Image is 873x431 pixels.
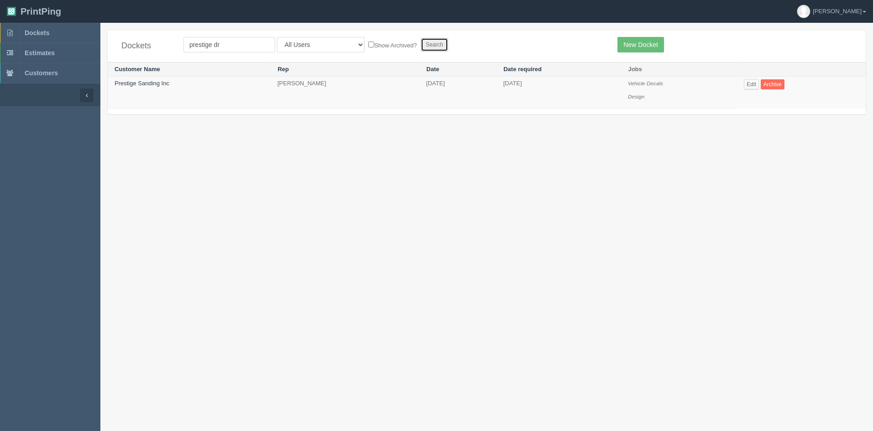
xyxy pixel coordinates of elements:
i: Design [628,93,644,99]
img: logo-3e63b451c926e2ac314895c53de4908e5d424f24456219fb08d385ab2e579770.png [7,7,16,16]
input: Show Archived? [368,42,374,47]
a: Date required [503,66,542,73]
th: Jobs [621,62,737,77]
a: Edit [744,79,759,89]
span: Dockets [25,29,49,36]
input: Search [421,38,448,52]
label: Show Archived? [368,40,417,50]
a: Customer Name [115,66,160,73]
span: Estimates [25,49,55,57]
h4: Dockets [121,42,170,51]
td: [DATE] [497,77,621,109]
i: Vehicle Decals [628,80,663,86]
img: avatar_default-7531ab5dedf162e01f1e0bb0964e6a185e93c5c22dfe317fb01d7f8cd2b1632c.jpg [797,5,810,18]
td: [PERSON_NAME] [271,77,419,109]
input: Customer Name [183,37,275,52]
td: [DATE] [419,77,497,109]
a: Date [426,66,439,73]
a: Archive [761,79,784,89]
a: Prestige Sanding Inc [115,80,169,87]
a: Rep [277,66,289,73]
a: New Docket [617,37,664,52]
span: Customers [25,69,58,77]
